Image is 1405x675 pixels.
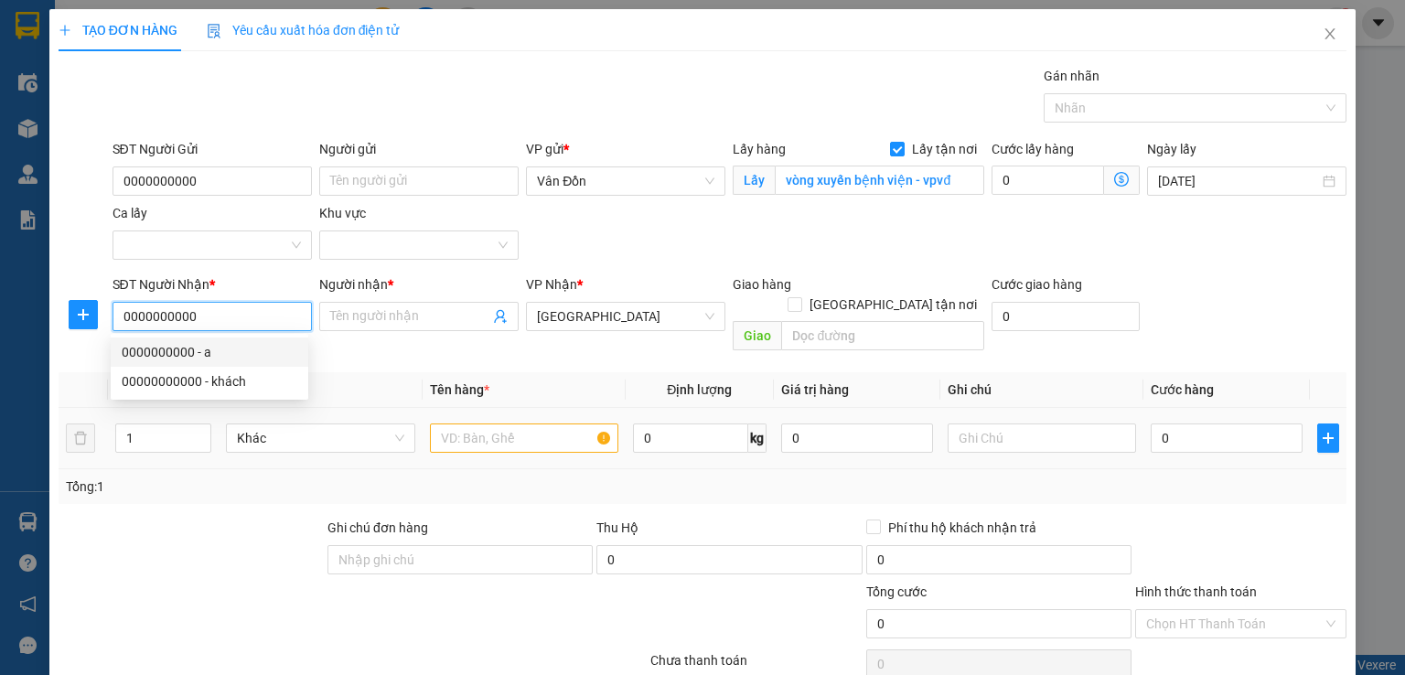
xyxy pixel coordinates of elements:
button: delete [66,423,95,453]
input: Ghi Chú [948,423,1136,453]
div: 0000000000 - a [111,337,308,367]
span: dollar-circle [1114,172,1129,187]
span: Yêu cầu xuất hóa đơn điện tử [207,23,400,37]
span: Lấy [733,166,775,195]
label: Cước giao hàng [992,277,1082,292]
span: Lấy hàng [733,142,786,156]
span: TẠO ĐƠN HÀNG [59,23,177,37]
div: Tổng: 1 [66,477,543,497]
span: [GEOGRAPHIC_DATA] tận nơi [802,295,984,315]
span: close [1323,27,1337,41]
span: Cước hàng [1151,382,1214,397]
input: Lấy tận nơi [775,166,984,195]
span: Tổng cước [866,584,927,599]
span: kg [748,423,767,453]
div: 00000000000 - khách [111,367,308,396]
span: Vân Đồn [537,167,714,195]
div: SĐT Người Nhận [113,274,312,295]
input: 0 [781,423,933,453]
label: Ca lấy [113,206,147,220]
span: plus [1318,431,1338,445]
img: icon [207,24,221,38]
div: Người nhận [319,274,519,295]
div: Người gửi [319,139,519,159]
span: Khác [237,424,403,452]
label: Ghi chú đơn hàng [327,520,428,535]
span: Giao [733,321,781,350]
span: Giao hàng [733,277,791,292]
span: Phí thu hộ khách nhận trả [881,518,1044,538]
input: Cước giao hàng [992,302,1140,331]
div: 0000000000 - a [122,342,297,362]
label: Cước lấy hàng [992,142,1074,156]
input: Dọc đường [781,321,984,350]
div: 00000000000 - khách [122,371,297,391]
div: Khu vực [319,203,519,223]
span: Lấy tận nơi [905,139,984,159]
button: plus [1317,423,1339,453]
button: Close [1304,9,1356,60]
div: VP gửi [526,139,725,159]
input: VD: Bàn, Ghế [430,423,618,453]
span: VP Nhận [526,277,577,292]
input: Cước lấy hàng [992,166,1104,195]
div: SĐT Người Gửi [113,139,312,159]
button: plus [69,300,98,329]
label: Gán nhãn [1044,69,1099,83]
span: Thu Hộ [596,520,638,535]
span: Định lượng [667,382,732,397]
span: plus [59,24,71,37]
input: Ghi chú đơn hàng [327,545,593,574]
th: Ghi chú [940,372,1143,408]
input: Ngày lấy [1158,171,1319,191]
span: Hà Nội [537,303,714,330]
span: user-add [493,309,508,324]
label: Hình thức thanh toán [1135,584,1257,599]
label: Ngày lấy [1147,142,1196,156]
span: plus [70,307,97,322]
span: Giá trị hàng [781,382,849,397]
span: Tên hàng [430,382,489,397]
